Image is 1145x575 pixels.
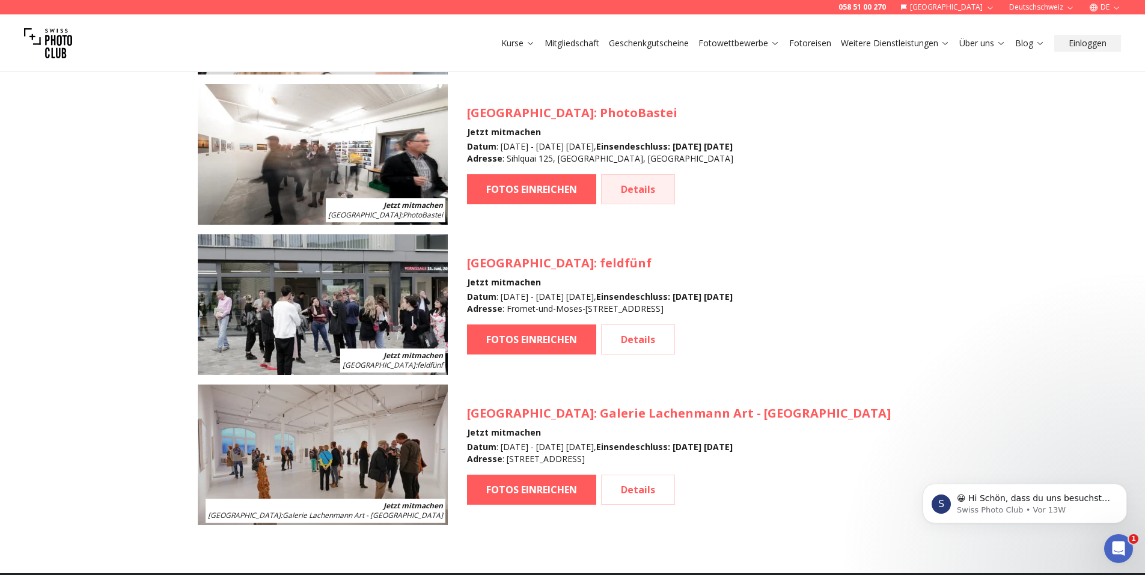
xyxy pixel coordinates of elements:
[467,324,596,354] a: FOTOS EINREICHEN
[1009,2,1063,12] font: Deutschschweiz
[467,174,596,204] a: FOTOS EINREICHEN
[601,324,675,354] a: Details
[198,385,448,525] img: SPC Photo Awards BODENSEE Dezember 2025
[1010,35,1049,52] button: Blog
[841,37,950,49] a: Weitere Dienstleistungen
[467,405,594,421] span: [GEOGRAPHIC_DATA]
[1015,37,1045,49] a: Blog
[198,84,448,225] img: SPC Photo Awards Zürich: Dezember 2025
[467,255,594,271] span: [GEOGRAPHIC_DATA]
[328,210,401,220] span: [GEOGRAPHIC_DATA]
[343,360,443,370] span: : feldfünf
[841,37,938,49] font: Weitere Dienstleistungen
[789,37,831,49] a: Fotoreisen
[467,105,594,121] span: [GEOGRAPHIC_DATA]
[467,453,502,464] b: Adresse
[1129,534,1138,544] span: 1
[540,35,604,52] button: Mitgliedschaft
[1101,2,1110,12] font: DE
[596,291,733,302] b: Einsendeschluss: [DATE] [DATE]
[1104,534,1133,563] iframe: Intercom live chat
[609,37,689,49] a: Geschenkgutscheine
[383,350,443,361] b: Jetzt mitmachen
[698,37,780,49] a: Fotowettbewerbe
[328,210,443,220] span: : PhotoBastei
[467,475,596,505] a: FOTOS EINREICHEN
[959,37,994,49] font: Über uns
[784,35,836,52] button: Fotoreisen
[467,291,496,302] b: Datum
[198,234,448,375] img: SPC Photo Awards BERLIN Dezember 2025
[694,35,784,52] button: Fotowettbewerbe
[838,2,886,12] a: 058 51 00 270
[596,141,733,152] b: Einsendeschluss: [DATE] [DATE]
[467,105,733,121] h3: : PhotoBastei
[24,19,72,67] img: Schweizer Fotoclub
[467,291,733,315] div: : [DATE] - [DATE] [DATE], : Fromet-und-Moses-[STREET_ADDRESS]
[1054,35,1121,52] button: Einloggen
[467,405,891,422] h3: : Galerie Lachenmann Art - [GEOGRAPHIC_DATA]
[959,37,1006,49] a: Über uns
[383,500,443,511] b: Jetzt mitmachen
[343,360,415,370] span: [GEOGRAPHIC_DATA]
[467,141,496,152] b: Datum
[383,200,443,210] b: Jetzt mitmachen
[601,174,675,204] a: Details
[1015,37,1033,49] font: Blog
[467,153,502,164] b: Adresse
[501,37,535,49] a: Kurse
[910,2,983,12] font: [GEOGRAPHIC_DATA]
[467,276,733,288] h4: Jetzt mitmachen
[467,441,891,465] div: : [DATE] - [DATE] [DATE], : [STREET_ADDRESS]
[501,37,524,49] font: Kurse
[208,510,443,520] span: : Galerie Lachenmann Art - [GEOGRAPHIC_DATA]
[905,458,1145,543] iframe: Intercom notifications Nachricht
[467,255,733,272] h3: : feldfünf
[467,141,733,165] div: : [DATE] - [DATE] [DATE], : Sihlquai 125, [GEOGRAPHIC_DATA], [GEOGRAPHIC_DATA]
[467,303,502,314] b: Adresse
[467,441,496,452] b: Datum
[601,475,675,505] a: Details
[604,35,694,52] button: Geschenkgutscheine
[545,37,599,49] a: Mitgliedschaft
[208,510,281,520] span: [GEOGRAPHIC_DATA]
[954,35,1010,52] button: Über uns
[467,126,733,138] h4: Jetzt mitmachen
[698,37,768,49] font: Fotowettbewerbe
[467,427,891,439] h4: Jetzt mitmachen
[496,35,540,52] button: Kurse
[836,35,954,52] button: Weitere Dienstleistungen
[596,441,733,452] b: Einsendeschluss: [DATE] [DATE]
